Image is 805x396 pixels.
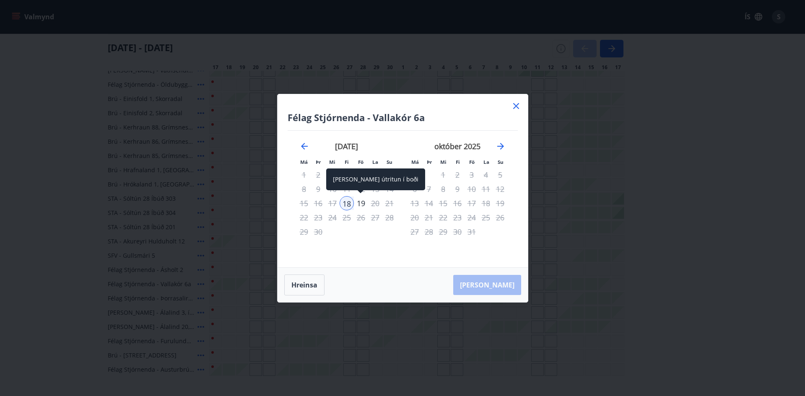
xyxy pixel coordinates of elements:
[436,225,450,239] td: Not available. miðvikudagur, 29. október 2025
[436,196,450,210] td: Not available. miðvikudagur, 15. október 2025
[456,159,460,165] small: Fi
[496,141,506,151] div: Move forward to switch to the next month.
[325,182,340,196] td: Not available. miðvikudagur, 10. september 2025
[465,225,479,239] td: Not available. föstudagur, 31. október 2025
[422,210,436,225] td: Not available. þriðjudagur, 21. október 2025
[368,210,382,225] td: Not available. laugardagur, 27. september 2025
[479,210,493,225] td: Not available. laugardagur, 25. október 2025
[299,141,309,151] div: Move backward to switch to the previous month.
[422,225,436,239] td: Not available. þriðjudagur, 28. október 2025
[335,141,358,151] strong: [DATE]
[382,168,397,182] td: Not available. sunnudagur, 7. september 2025
[368,196,382,210] td: Not available. laugardagur, 20. september 2025
[329,159,335,165] small: Mi
[479,168,493,182] td: Not available. laugardagur, 4. október 2025
[450,182,465,196] td: Not available. fimmtudagur, 9. október 2025
[493,182,507,196] td: Not available. sunnudagur, 12. október 2025
[340,196,354,210] td: Selected as start date. fimmtudagur, 18. september 2025
[422,182,436,196] td: Not available. þriðjudagur, 7. október 2025
[300,159,308,165] small: Má
[297,225,311,239] td: Not available. mánudagur, 29. september 2025
[450,182,465,196] div: Aðeins útritun í boði
[493,210,507,225] td: Not available. sunnudagur, 26. október 2025
[340,196,354,210] div: 18
[311,168,325,182] td: Not available. þriðjudagur, 2. september 2025
[479,196,493,210] td: Not available. laugardagur, 18. október 2025
[411,159,419,165] small: Má
[368,168,382,182] td: Not available. laugardagur, 6. september 2025
[326,168,425,190] div: [PERSON_NAME] útritun í boði
[311,196,325,210] td: Not available. þriðjudagur, 16. september 2025
[422,196,436,210] td: Not available. þriðjudagur, 14. október 2025
[450,196,465,210] td: Not available. fimmtudagur, 16. október 2025
[465,210,479,225] td: Not available. föstudagur, 24. október 2025
[311,225,325,239] td: Not available. þriðjudagur, 30. september 2025
[434,141,480,151] strong: október 2025
[479,182,493,196] td: Not available. laugardagur, 11. október 2025
[358,159,364,165] small: Fö
[354,210,368,225] td: Not available. föstudagur, 26. september 2025
[340,168,354,182] td: Not available. fimmtudagur, 4. september 2025
[436,210,450,225] div: Aðeins útritun í boði
[387,159,392,165] small: Su
[284,274,325,295] button: Hreinsa
[311,210,325,225] div: Aðeins útritun í boði
[493,196,507,210] td: Not available. sunnudagur, 19. október 2025
[408,210,422,225] td: Not available. mánudagur, 20. október 2025
[465,168,479,182] td: Not available. föstudagur, 3. október 2025
[436,168,450,182] td: Not available. miðvikudagur, 1. október 2025
[325,196,340,210] td: Not available. miðvikudagur, 17. september 2025
[297,210,311,225] td: Not available. mánudagur, 22. september 2025
[297,168,311,182] td: Not available. mánudagur, 1. september 2025
[483,159,489,165] small: La
[450,225,465,239] td: Not available. fimmtudagur, 30. október 2025
[354,168,368,182] td: Not available. föstudagur, 5. september 2025
[465,182,479,196] td: Not available. föstudagur, 10. október 2025
[465,196,479,210] td: Not available. föstudagur, 17. október 2025
[311,210,325,225] td: Not available. þriðjudagur, 23. september 2025
[408,225,422,239] td: Not available. mánudagur, 27. október 2025
[382,210,397,225] td: Not available. sunnudagur, 28. september 2025
[372,159,378,165] small: La
[325,210,340,225] td: Not available. miðvikudagur, 24. september 2025
[340,210,354,225] td: Not available. fimmtudagur, 25. september 2025
[345,159,349,165] small: Fi
[450,196,465,210] div: Aðeins útritun í boði
[436,182,450,196] td: Not available. miðvikudagur, 8. október 2025
[498,159,504,165] small: Su
[382,196,397,210] td: Not available. sunnudagur, 21. september 2025
[354,196,368,210] td: Choose föstudagur, 19. september 2025 as your check-out date. It’s available.
[354,210,368,225] div: Aðeins útritun í boði
[450,210,465,225] td: Not available. fimmtudagur, 23. október 2025
[354,196,368,210] div: Aðeins útritun í boði
[311,182,325,196] td: Not available. þriðjudagur, 9. september 2025
[493,168,507,182] td: Not available. sunnudagur, 5. október 2025
[297,196,311,210] td: Not available. mánudagur, 15. september 2025
[436,210,450,225] td: Not available. miðvikudagur, 22. október 2025
[316,159,321,165] small: Þr
[288,111,518,124] h4: Félag Stjórnenda - Vallakór 6a
[450,168,465,182] td: Not available. fimmtudagur, 2. október 2025
[325,168,340,182] td: Not available. miðvikudagur, 3. september 2025
[288,131,518,257] div: Calendar
[427,159,432,165] small: Þr
[297,182,311,196] td: Not available. mánudagur, 8. september 2025
[469,159,475,165] small: Fö
[408,196,422,210] td: Not available. mánudagur, 13. október 2025
[440,159,447,165] small: Mi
